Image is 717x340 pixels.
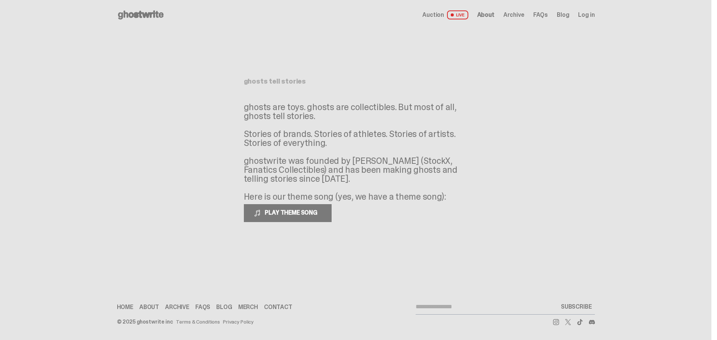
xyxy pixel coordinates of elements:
[503,12,524,18] a: Archive
[195,304,210,310] a: FAQs
[238,304,258,310] a: Merch
[244,78,468,85] h1: ghosts tell stories
[262,209,322,216] span: PLAY THEME SONG
[264,304,292,310] a: Contact
[117,319,173,324] div: © 2025 ghostwrite inc
[216,304,232,310] a: Blog
[422,10,468,19] a: Auction LIVE
[533,12,548,18] a: FAQs
[139,304,159,310] a: About
[558,299,595,314] button: SUBSCRIBE
[578,12,595,18] a: Log in
[117,304,133,310] a: Home
[477,12,494,18] a: About
[447,10,468,19] span: LIVE
[244,204,332,222] button: PLAY THEME SONG
[176,319,220,324] a: Terms & Conditions
[244,103,468,201] p: ghosts are toys. ghosts are collectibles. But most of all, ghosts tell stories. Stories of brands...
[165,304,189,310] a: Archive
[557,12,569,18] a: Blog
[422,12,444,18] span: Auction
[223,319,254,324] a: Privacy Policy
